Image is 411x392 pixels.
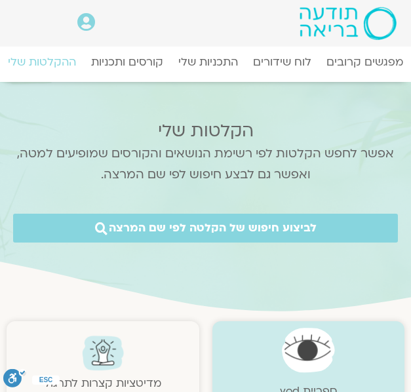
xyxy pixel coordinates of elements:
[13,121,398,141] h2: הקלטות שלי
[170,49,245,75] a: התכניות שלי
[44,376,161,391] a: מדיטציות קצרות לתרגול
[109,222,317,235] span: לביצוע חיפוש של הקלטה לפי שם המרצה
[13,214,398,243] a: לביצוע חיפוש של הקלטה לפי שם המרצה
[13,144,398,185] p: אפשר לחפש הקלטות לפי רשימת הנושאים והקורסים שמופיעים למטה, ואפשר גם לבצע חיפוש לפי שם המרצה.
[319,49,411,75] a: מפגשים קרובים
[83,49,170,75] a: קורסים ותכניות
[246,49,319,75] a: לוח שידורים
